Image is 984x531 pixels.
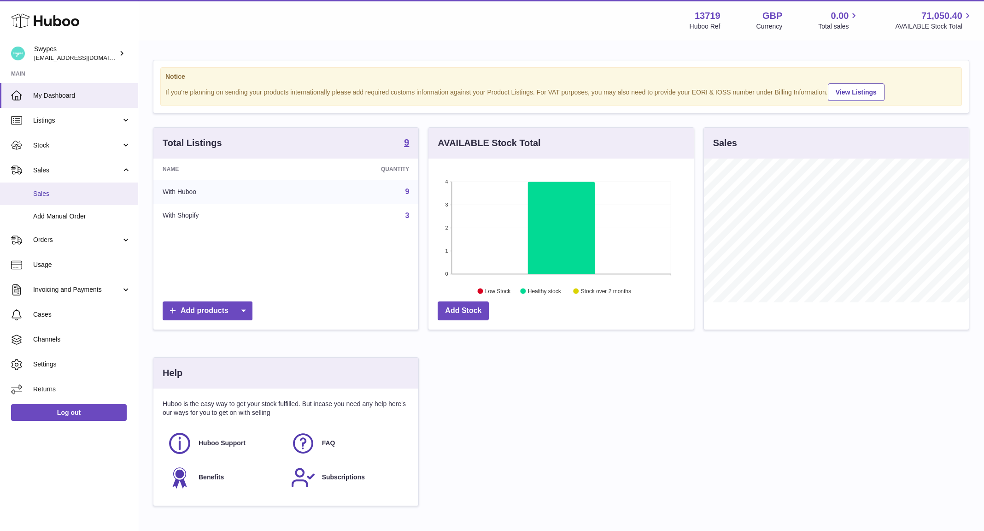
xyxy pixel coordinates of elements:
div: Currency [756,22,783,31]
strong: GBP [762,10,782,22]
span: Benefits [199,473,224,482]
span: [EMAIL_ADDRESS][DOMAIN_NAME] [34,54,135,61]
th: Name [153,159,296,180]
h3: AVAILABLE Stock Total [438,137,540,149]
strong: 13719 [695,10,720,22]
h3: Total Listings [163,137,222,149]
span: Stock [33,141,121,150]
a: 9 [405,188,409,195]
a: Log out [11,404,127,421]
span: 0.00 [831,10,849,22]
a: Add products [163,301,252,320]
img: hello@swypes.co.uk [11,47,25,60]
span: My Dashboard [33,91,131,100]
span: Sales [33,189,131,198]
span: Add Manual Order [33,212,131,221]
a: Add Stock [438,301,489,320]
a: 71,050.40 AVAILABLE Stock Total [895,10,973,31]
text: Healthy stock [528,288,562,295]
td: With Huboo [153,180,296,204]
span: Subscriptions [322,473,365,482]
strong: 9 [404,138,409,147]
h3: Sales [713,137,737,149]
span: Listings [33,116,121,125]
text: 2 [445,225,448,230]
a: FAQ [291,431,405,456]
span: Channels [33,335,131,344]
div: If you're planning on sending your products internationally please add required customs informati... [165,82,957,101]
span: Invoicing and Payments [33,285,121,294]
span: Sales [33,166,121,175]
text: 4 [445,179,448,184]
a: View Listings [828,83,884,101]
span: Settings [33,360,131,369]
a: Benefits [167,465,281,490]
a: 3 [405,212,409,219]
span: Total sales [818,22,859,31]
a: 9 [404,138,409,149]
span: Cases [33,310,131,319]
span: AVAILABLE Stock Total [895,22,973,31]
span: FAQ [322,439,335,448]
span: 71,050.40 [921,10,962,22]
a: Subscriptions [291,465,405,490]
a: 0.00 Total sales [818,10,859,31]
td: With Shopify [153,204,296,228]
span: Usage [33,260,131,269]
h3: Help [163,367,182,379]
span: Returns [33,385,131,394]
text: 1 [445,248,448,254]
div: Swypes [34,45,117,62]
p: Huboo is the easy way to get your stock fulfilled. But incase you need any help here's our ways f... [163,400,409,417]
text: 0 [445,271,448,277]
text: 3 [445,202,448,207]
text: Stock over 2 months [581,288,631,295]
text: Low Stock [485,288,511,295]
a: Huboo Support [167,431,281,456]
span: Huboo Support [199,439,246,448]
span: Orders [33,236,121,244]
th: Quantity [296,159,418,180]
div: Huboo Ref [690,22,720,31]
strong: Notice [165,72,957,81]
